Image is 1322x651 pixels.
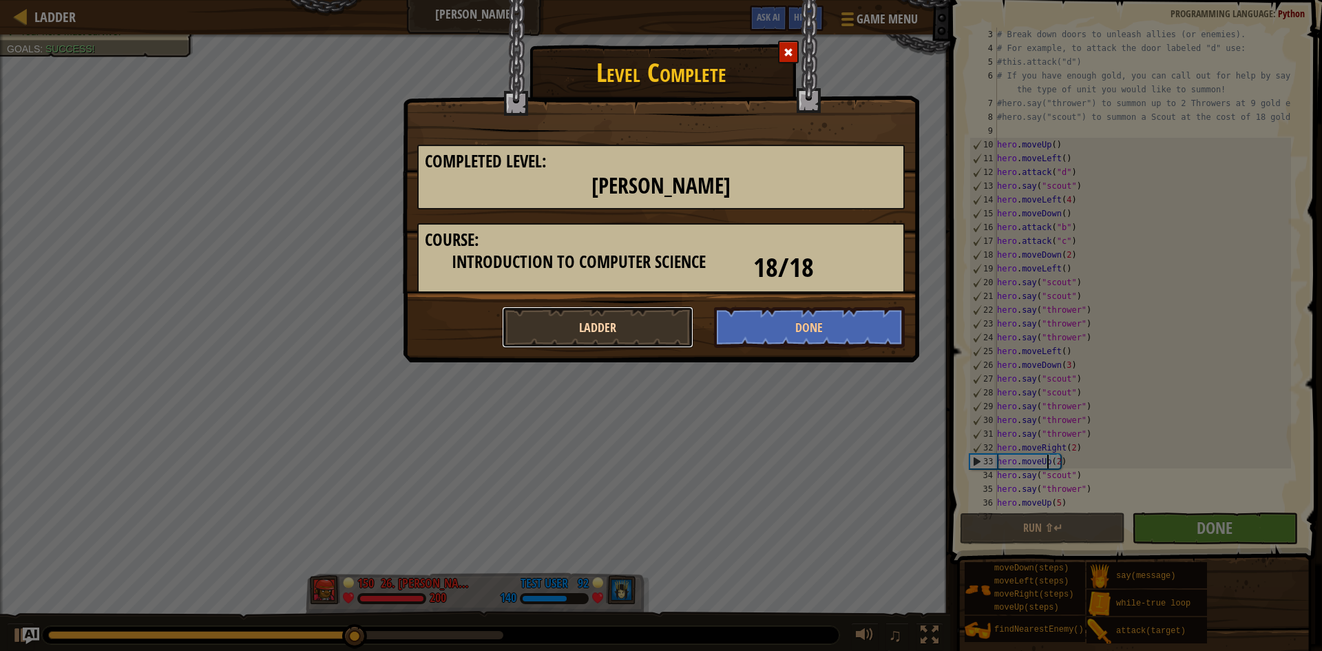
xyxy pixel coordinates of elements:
[425,253,733,271] h3: Introduction to Computer Science
[502,307,693,348] button: Ladder
[425,152,897,171] h3: Completed Level:
[753,249,814,285] span: 18/18
[425,231,897,249] h3: Course:
[403,51,919,87] h1: Level Complete
[425,174,897,198] h2: [PERSON_NAME]
[714,307,905,348] button: Done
